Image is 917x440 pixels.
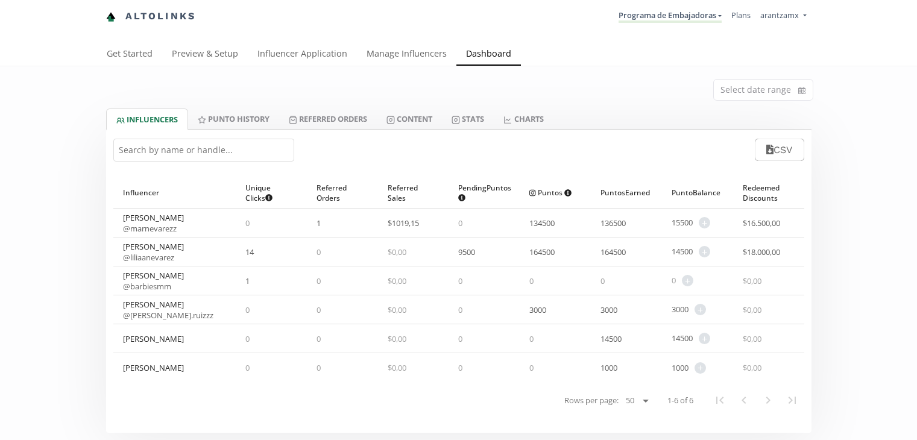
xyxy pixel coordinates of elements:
a: @[PERSON_NAME].ruizzz [123,310,213,321]
span: + [695,304,706,315]
span: $ 0,00 [743,304,761,315]
span: 0 [458,218,462,228]
div: Referred Orders [317,177,368,208]
span: $ 0,00 [743,362,761,373]
a: Referred Orders [279,108,377,129]
span: 14 [245,247,254,257]
span: 0 [458,362,462,373]
button: First Page [708,388,732,412]
span: $ 0,00 [388,275,406,286]
span: 9500 [458,247,475,257]
span: $ 16.500,00 [743,218,780,228]
a: Content [377,108,442,129]
span: 0 [245,304,250,315]
a: @liliaanevarez [123,252,174,263]
a: Stats [442,108,494,129]
a: Preview & Setup [162,43,248,67]
span: Unique Clicks [245,183,288,203]
div: Referred Sales [388,177,440,208]
span: 136500 [600,218,626,228]
span: + [699,217,710,228]
span: 0 [245,333,250,344]
span: + [699,246,710,257]
a: Get Started [97,43,162,67]
span: 0 [317,362,321,373]
span: 0 [317,275,321,286]
a: @barbiesmm [123,281,171,292]
a: Plans [731,10,751,20]
span: 3000 [529,304,546,315]
span: arantzamx [760,10,799,20]
span: Pending Puntos [458,183,511,203]
button: Next Page [756,388,780,412]
a: Influencer Application [248,43,357,67]
span: 1000 [672,362,689,374]
span: $ 0,00 [743,275,761,286]
span: 0 [529,333,534,344]
div: Punto Balance [672,177,723,208]
span: 0 [317,333,321,344]
span: 164500 [600,247,626,257]
span: 0 [245,218,250,228]
button: CSV [755,139,804,161]
span: $ 0,00 [743,333,761,344]
span: 0 [245,362,250,373]
a: Punto HISTORY [188,108,279,129]
span: Rows per page: [564,395,619,406]
span: + [699,333,710,344]
div: [PERSON_NAME] [123,362,184,373]
a: Dashboard [456,43,521,67]
button: Previous Page [732,388,756,412]
span: $ 0,00 [388,304,406,315]
span: 3000 [600,304,617,315]
a: CHARTS [494,108,553,129]
span: 134500 [529,218,555,228]
div: [PERSON_NAME] [123,212,184,234]
span: 0 [458,275,462,286]
div: Redeemed Discounts [743,177,795,208]
span: $ 0,00 [388,247,406,257]
span: 0 [317,304,321,315]
span: $ 0,00 [388,362,406,373]
div: [PERSON_NAME] [123,333,184,344]
span: $ 0,00 [388,333,406,344]
div: Puntos Earned [600,177,652,208]
span: 1000 [600,362,617,373]
span: 0 [458,333,462,344]
span: + [695,362,706,374]
span: $ 1019,15 [388,218,419,228]
a: @marnevarezz [123,223,177,234]
span: 0 [529,362,534,373]
span: + [682,275,693,286]
select: Rows per page: [621,394,653,408]
span: 15500 [672,217,693,228]
span: 0 [458,304,462,315]
span: 14500 [600,333,622,344]
span: 1 [317,218,321,228]
span: Puntos [529,187,572,198]
span: 14500 [672,246,693,257]
a: Manage Influencers [357,43,456,67]
span: 0 [529,275,534,286]
span: 0 [672,275,676,286]
input: Search by name or handle... [113,139,294,162]
span: $ 18.000,00 [743,247,780,257]
span: 0 [600,275,605,286]
img: favicon-32x32.png [106,12,116,22]
span: 1 [245,275,250,286]
button: Last Page [780,388,804,412]
span: 164500 [529,247,555,257]
a: Altolinks [106,7,197,27]
span: 0 [317,247,321,257]
div: [PERSON_NAME] [123,270,184,292]
span: 3000 [672,304,689,315]
div: [PERSON_NAME] [123,299,213,321]
a: Programa de Embajadoras [619,10,722,23]
svg: calendar [798,84,805,96]
span: 14500 [672,333,693,344]
a: INFLUENCERS [106,108,188,130]
span: 1-6 of 6 [667,395,693,406]
div: Influencer [123,177,227,208]
div: [PERSON_NAME] [123,241,184,263]
a: arantzamx [760,10,806,24]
